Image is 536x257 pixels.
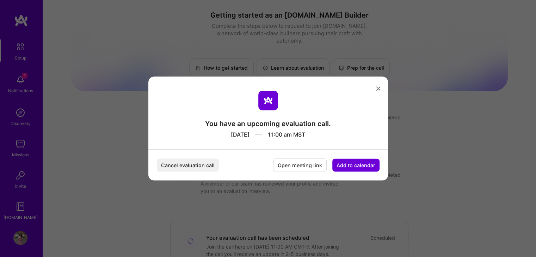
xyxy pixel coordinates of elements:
i: icon Close [376,86,380,90]
button: Cancel evaluation call [157,159,219,172]
div: modal [148,77,388,181]
button: Open meeting link [273,158,327,172]
img: aTeam logo [258,91,278,111]
div: You have an upcoming evaluation call. [205,119,331,128]
div: [DATE] 11:00 am MST [205,128,331,138]
button: Add to calendar [332,159,380,172]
